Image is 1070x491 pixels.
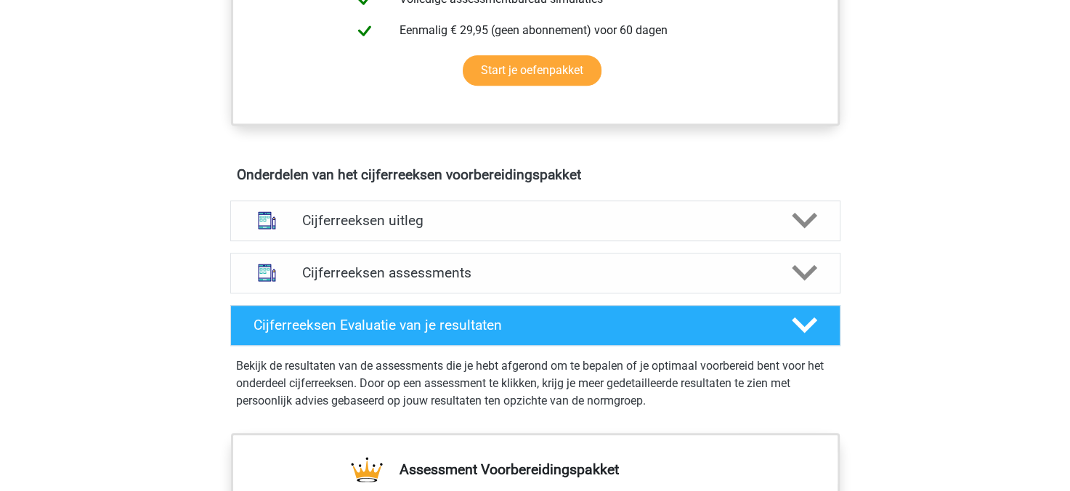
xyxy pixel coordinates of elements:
img: cijferreeksen uitleg [248,202,285,239]
h4: Onderdelen van het cijferreeksen voorbereidingspakket [237,166,834,183]
p: Bekijk de resultaten van de assessments die je hebt afgerond om te bepalen of je optimaal voorber... [236,357,835,410]
a: uitleg Cijferreeksen uitleg [224,200,846,241]
a: Start je oefenpakket [463,55,601,86]
h4: Cijferreeksen uitleg [302,212,769,229]
a: Cijferreeksen Evaluatie van je resultaten [224,305,846,346]
h4: Cijferreeksen assessments [302,264,769,281]
img: cijferreeksen assessments [248,254,285,291]
a: assessments Cijferreeksen assessments [224,253,846,293]
h4: Cijferreeksen Evaluatie van je resultaten [254,317,769,333]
